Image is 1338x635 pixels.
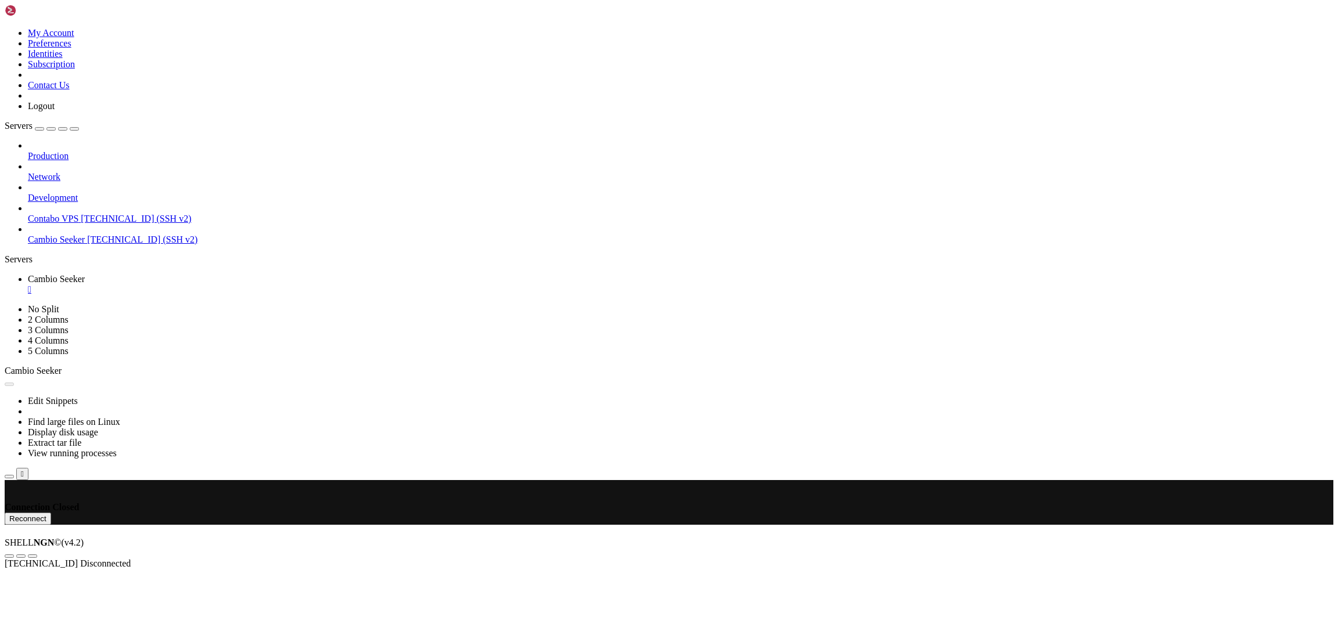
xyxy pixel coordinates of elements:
a: 4 Columns [28,335,69,345]
span: Contabo VPS [28,214,78,223]
a: Preferences [28,38,71,48]
span: Production [28,151,69,161]
li: Production [28,140,1333,161]
div: Servers [5,254,1333,265]
a: Display disk usage [28,427,98,437]
li: Development [28,182,1333,203]
a: Cambio Seeker [28,274,1333,295]
a: Extract tar file [28,438,81,448]
img: Shellngn [5,5,71,16]
span: [TECHNICAL_ID] (SSH v2) [81,214,191,223]
a: Network [28,172,1333,182]
span: Cambio Seeker [5,366,62,376]
span: Cambio Seeker [28,274,85,284]
span: [TECHNICAL_ID] (SSH v2) [87,234,197,244]
a: Subscription [28,59,75,69]
div:  [21,470,24,478]
a: 5 Columns [28,346,69,356]
a: My Account [28,28,74,38]
a: View running processes [28,448,117,458]
a: Cambio Seeker [TECHNICAL_ID] (SSH v2) [28,234,1333,245]
li: Cambio Seeker [TECHNICAL_ID] (SSH v2) [28,224,1333,245]
a: Find large files on Linux [28,417,120,427]
span: Network [28,172,60,182]
a: 2 Columns [28,315,69,324]
a: Servers [5,121,79,131]
span: Cambio Seeker [28,234,85,244]
li: Network [28,161,1333,182]
span: Servers [5,121,33,131]
a: No Split [28,304,59,314]
a: Development [28,193,1333,203]
a: Logout [28,101,55,111]
span: Development [28,193,78,203]
a: Contact Us [28,80,70,90]
a: Contabo VPS [TECHNICAL_ID] (SSH v2) [28,214,1333,224]
li: Contabo VPS [TECHNICAL_ID] (SSH v2) [28,203,1333,224]
a: Identities [28,49,63,59]
a: 3 Columns [28,325,69,335]
button:  [16,468,28,480]
a: Production [28,151,1333,161]
a:  [28,284,1333,295]
a: Edit Snippets [28,396,78,406]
